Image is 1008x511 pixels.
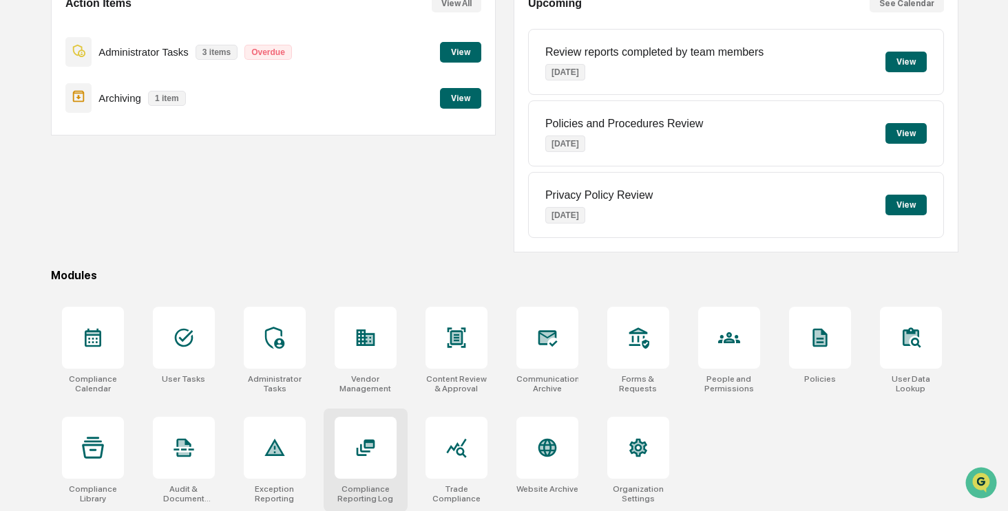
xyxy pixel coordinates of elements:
[153,484,215,503] div: Audit & Document Logs
[43,186,112,197] span: [PERSON_NAME]
[62,105,226,118] div: Start new chat
[234,109,251,125] button: Start new chat
[148,91,186,106] p: 1 item
[62,374,124,393] div: Compliance Calendar
[335,484,397,503] div: Compliance Reporting Log
[440,45,481,58] a: View
[607,484,669,503] div: Organization Settings
[885,123,927,144] button: View
[964,466,1001,503] iframe: Open customer support
[28,270,87,283] span: Data Lookup
[426,484,487,503] div: Trade Compliance
[545,64,585,80] p: [DATE]
[100,245,111,256] div: 🗄️
[244,374,306,393] div: Administrator Tasks
[545,46,764,58] p: Review reports completed by team members
[440,91,481,104] a: View
[545,135,585,152] p: [DATE]
[29,105,54,129] img: 8933085812038_c878075ebb4cc5468115_72.jpg
[51,269,958,282] div: Modules
[94,238,176,263] a: 🗄️Attestations
[545,118,703,130] p: Policies and Procedures Review
[14,245,25,256] div: 🖐️
[97,303,167,314] a: Powered byPylon
[62,118,189,129] div: We're available if you need us!
[335,374,397,393] div: Vendor Management
[162,374,205,384] div: User Tasks
[885,52,927,72] button: View
[14,28,251,50] p: How can we help?
[516,484,578,494] div: Website Archive
[122,186,150,197] span: [DATE]
[440,88,481,109] button: View
[8,238,94,263] a: 🖐️Preclearance
[14,271,25,282] div: 🔎
[14,152,88,163] div: Past conversations
[607,374,669,393] div: Forms & Requests
[114,243,171,257] span: Attestations
[440,42,481,63] button: View
[137,303,167,314] span: Pylon
[804,374,836,384] div: Policies
[545,207,585,224] p: [DATE]
[698,374,760,393] div: People and Permissions
[14,173,36,195] img: Jack Rasmussen
[98,92,141,104] p: Archiving
[8,264,92,289] a: 🔎Data Lookup
[885,195,927,215] button: View
[36,62,227,76] input: Clear
[62,484,124,503] div: Compliance Library
[98,46,189,58] p: Administrator Tasks
[516,374,578,393] div: Communications Archive
[244,484,306,503] div: Exception Reporting
[114,186,119,197] span: •
[28,243,89,257] span: Preclearance
[880,374,942,393] div: User Data Lookup
[244,45,292,60] p: Overdue
[28,187,39,198] img: 1746055101610-c473b297-6a78-478c-a979-82029cc54cd1
[14,105,39,129] img: 1746055101610-c473b297-6a78-478c-a979-82029cc54cd1
[545,189,653,202] p: Privacy Policy Review
[213,149,251,166] button: See all
[426,374,487,393] div: Content Review & Approval
[196,45,238,60] p: 3 items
